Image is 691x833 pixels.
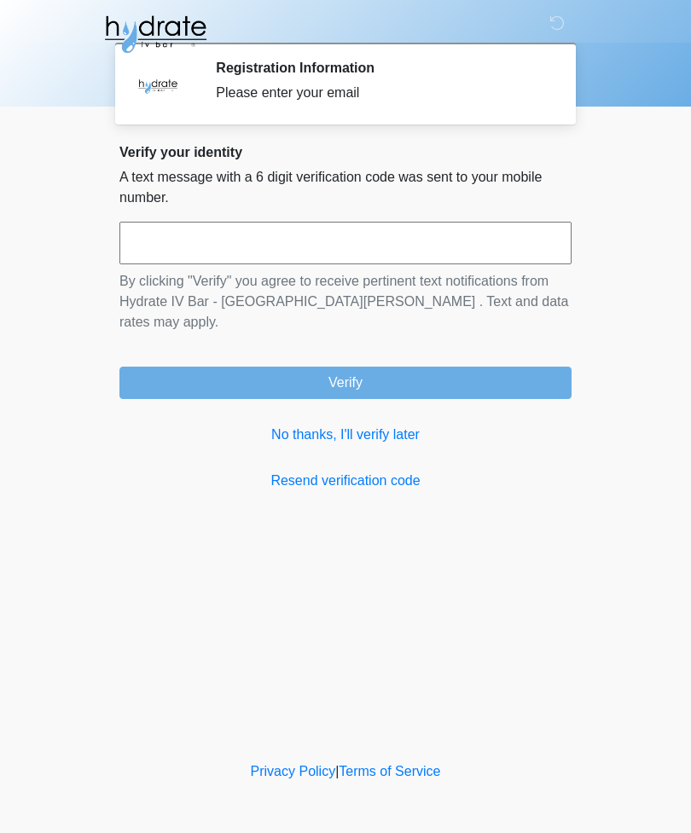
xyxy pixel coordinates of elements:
a: No thanks, I'll verify later [119,425,572,445]
button: Verify [119,367,572,399]
a: Privacy Policy [251,764,336,778]
img: Agent Avatar [132,60,183,111]
a: Resend verification code [119,471,572,491]
h2: Verify your identity [119,144,572,160]
img: Hydrate IV Bar - Fort Collins Logo [102,13,208,55]
a: | [335,764,339,778]
div: Please enter your email [216,83,546,103]
p: By clicking "Verify" you agree to receive pertinent text notifications from Hydrate IV Bar - [GEO... [119,271,572,333]
p: A text message with a 6 digit verification code was sent to your mobile number. [119,167,572,208]
a: Terms of Service [339,764,440,778]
